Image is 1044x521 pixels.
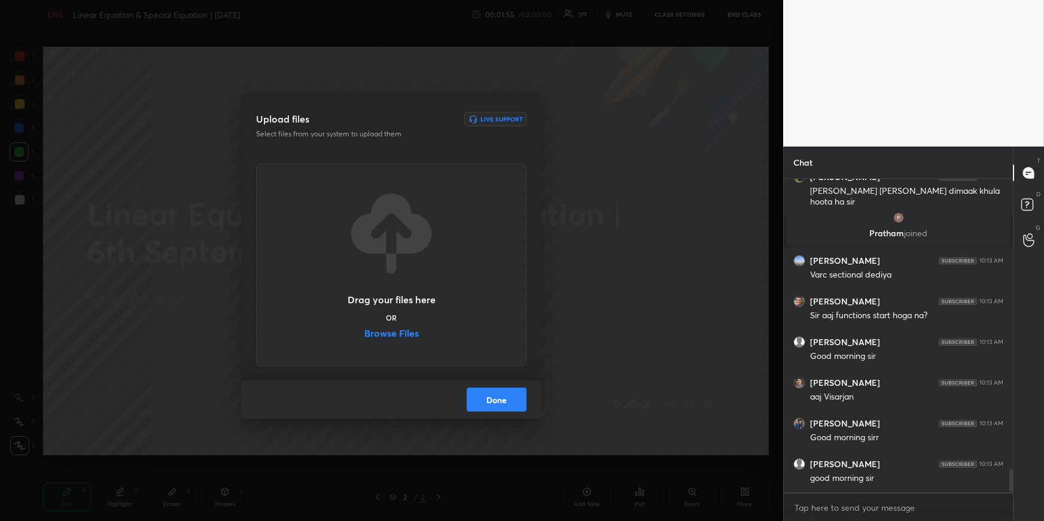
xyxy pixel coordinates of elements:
[810,269,1003,281] div: Varc sectional dediya
[979,257,1003,264] div: 10:13 AM
[810,432,1003,444] div: Good morning sirr
[1036,223,1040,232] p: G
[810,351,1003,362] div: Good morning sir
[1036,190,1040,199] p: D
[784,147,822,178] p: Chat
[810,473,1003,485] div: good morning sir
[939,257,977,264] img: 4P8fHbbgJtejmAAAAAElFTkSuQmCC
[810,337,880,348] h6: [PERSON_NAME]
[810,185,1003,208] div: [PERSON_NAME] [PERSON_NAME] dimaak khula hoota ha sir
[794,418,805,429] img: thumbnail.jpg
[810,377,880,388] h6: [PERSON_NAME]
[784,179,1013,492] div: grid
[467,388,526,412] button: Done
[939,461,977,468] img: 4P8fHbbgJtejmAAAAAElFTkSuQmCC
[256,129,450,139] p: Select files from your system to upload them
[892,212,904,224] img: thumbnail.jpg
[348,295,436,304] h3: Drag your files here
[979,379,1003,386] div: 10:13 AM
[939,420,977,427] img: 4P8fHbbgJtejmAAAAAElFTkSuQmCC
[979,298,1003,305] div: 10:13 AM
[904,227,927,239] span: joined
[256,112,309,126] h3: Upload files
[794,296,805,307] img: thumbnail.jpg
[810,310,1003,322] div: Sir aaj functions start hoga na?
[794,377,805,388] img: thumbnail.jpg
[939,298,977,305] img: 4P8fHbbgJtejmAAAAAElFTkSuQmCC
[979,420,1003,427] div: 10:13 AM
[794,228,1003,238] p: Pratham
[386,314,397,321] h5: OR
[1037,156,1040,165] p: T
[794,255,805,266] img: thumbnail.jpg
[810,255,880,266] h6: [PERSON_NAME]
[939,379,977,386] img: 4P8fHbbgJtejmAAAAAElFTkSuQmCC
[810,296,880,307] h6: [PERSON_NAME]
[794,337,805,348] img: default.png
[480,116,523,122] h6: Live Support
[979,461,1003,468] div: 10:13 AM
[794,459,805,470] img: default.png
[939,339,977,346] img: 4P8fHbbgJtejmAAAAAElFTkSuQmCC
[810,418,880,429] h6: [PERSON_NAME]
[979,339,1003,346] div: 10:13 AM
[810,391,1003,403] div: aaj Visarjan
[810,459,880,470] h6: [PERSON_NAME]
